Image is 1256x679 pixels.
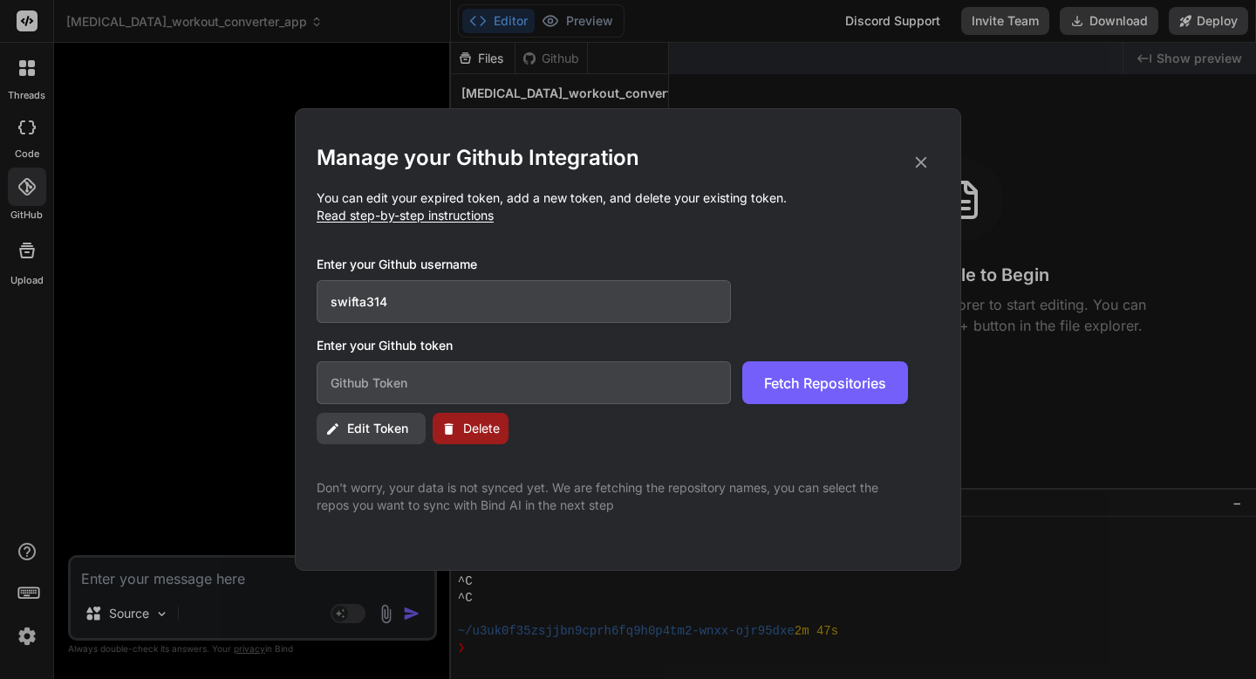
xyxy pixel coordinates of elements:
input: Github Username [317,280,731,323]
button: Edit Token [317,413,426,444]
p: Don't worry, your data is not synced yet. We are fetching the repository names, you can select th... [317,479,908,514]
p: You can edit your expired token, add a new token, and delete your existing token. [317,189,939,224]
button: Fetch Repositories [742,361,908,404]
h3: Enter your Github username [317,256,908,273]
button: Delete [433,413,509,444]
input: Github Token [317,361,731,404]
span: Read step-by-step instructions [317,208,494,223]
span: Delete [463,420,500,437]
h3: Enter your Github token [317,337,939,354]
span: Edit Token [347,420,408,437]
h2: Manage your Github Integration [317,144,939,172]
span: Fetch Repositories [764,373,886,394]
